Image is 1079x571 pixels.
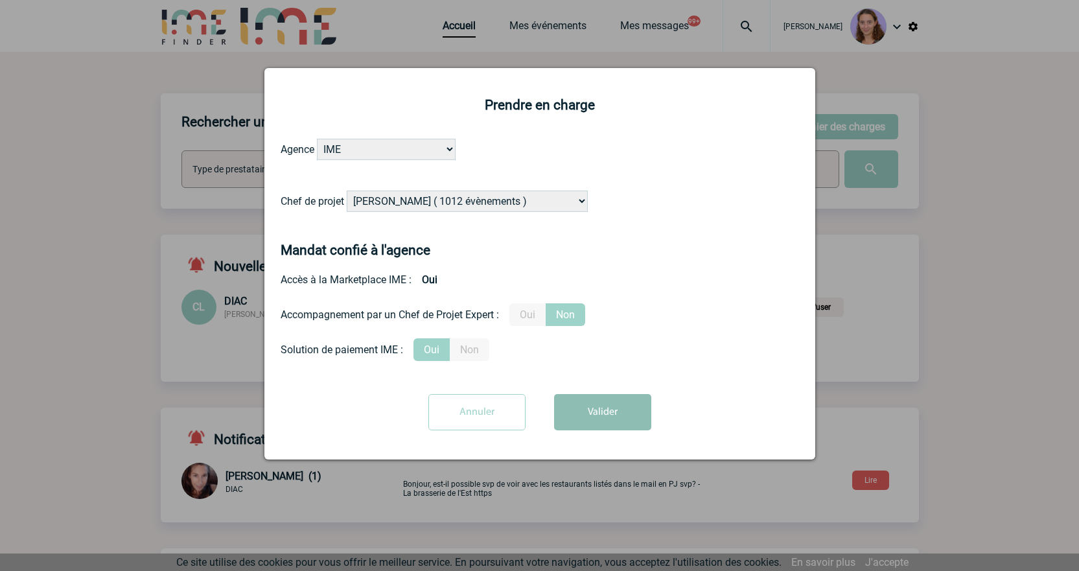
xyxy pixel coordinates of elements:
h2: Prendre en charge [281,97,799,113]
b: Oui [412,268,448,291]
div: Prestation payante [281,303,799,326]
div: Accès à la Marketplace IME : [281,268,799,291]
label: Agence [281,143,314,156]
input: Annuler [428,394,526,430]
div: Solution de paiement IME : [281,344,403,356]
h4: Mandat confié à l'agence [281,242,430,258]
label: Non [546,303,585,326]
div: Accompagnement par un Chef de Projet Expert : [281,309,499,321]
label: Oui [413,338,450,361]
label: Oui [509,303,546,326]
button: Valider [554,394,651,430]
div: Conformité aux process achat client, Prise en charge de la facturation, Mutualisation de plusieur... [281,338,799,361]
label: Non [450,338,489,361]
label: Chef de projet [281,195,344,207]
